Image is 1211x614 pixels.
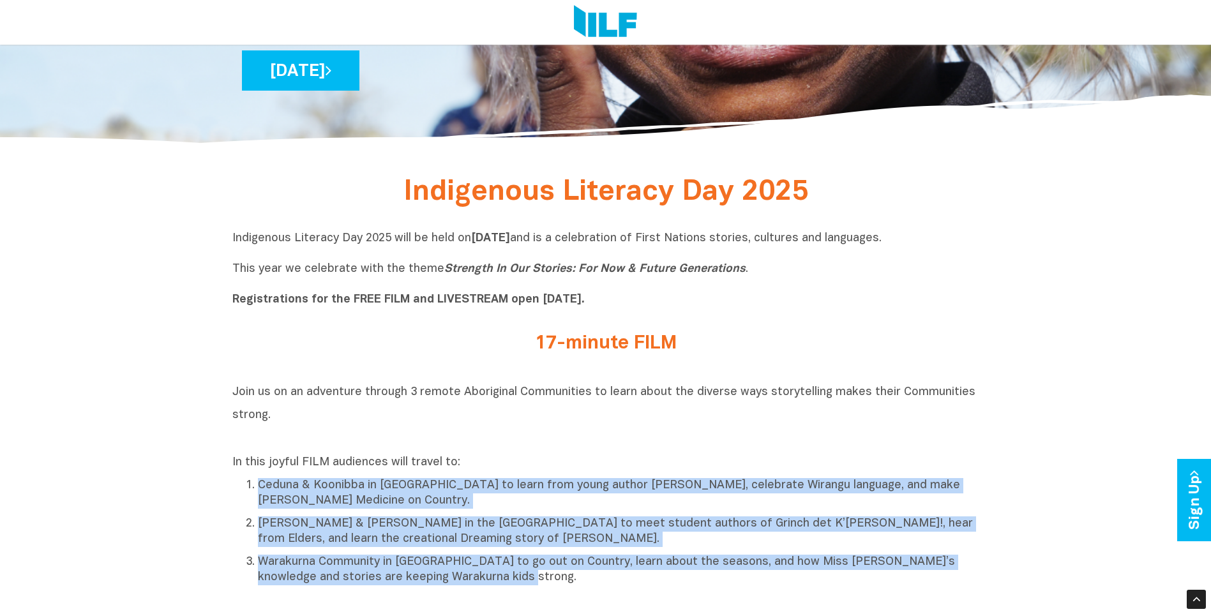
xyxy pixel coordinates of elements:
[258,555,979,585] p: Warakurna Community in [GEOGRAPHIC_DATA] to go out on Country, learn about the seasons, and how M...
[232,231,979,308] p: Indigenous Literacy Day 2025 will be held on and is a celebration of First Nations stories, cultu...
[366,333,845,354] h2: 17-minute FILM
[232,455,979,470] p: In this joyful FILM audiences will travel to:
[242,50,359,91] a: [DATE]
[444,264,746,274] i: Strength In Our Stories: For Now & Future Generations
[232,294,585,305] b: Registrations for the FREE FILM and LIVESTREAM open [DATE].
[258,516,979,547] p: [PERSON_NAME] & [PERSON_NAME] in the [GEOGRAPHIC_DATA] to meet student authors of Grinch det K’[P...
[258,478,979,509] p: Ceduna & Koonibba in [GEOGRAPHIC_DATA] to learn from young author [PERSON_NAME], celebrate Wirang...
[403,179,808,206] span: Indigenous Literacy Day 2025
[471,233,510,244] b: [DATE]
[574,5,637,40] img: Logo
[232,387,975,421] span: Join us on an adventure through 3 remote Aboriginal Communities to learn about the diverse ways s...
[1187,590,1206,609] div: Scroll Back to Top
